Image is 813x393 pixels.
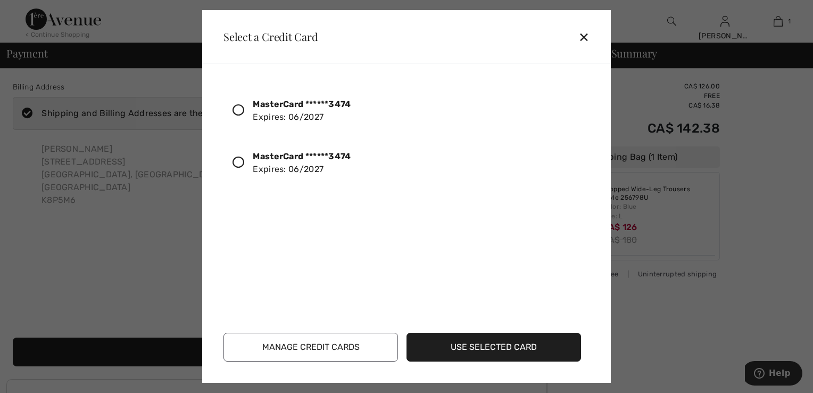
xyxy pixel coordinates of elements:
[215,31,318,42] div: Select a Credit Card
[24,7,46,17] span: Help
[223,333,398,362] button: Manage Credit Cards
[253,98,351,124] div: Expires: 06/2027
[578,26,598,48] div: ✕
[407,333,581,362] button: Use Selected Card
[253,150,351,176] div: Expires: 06/2027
